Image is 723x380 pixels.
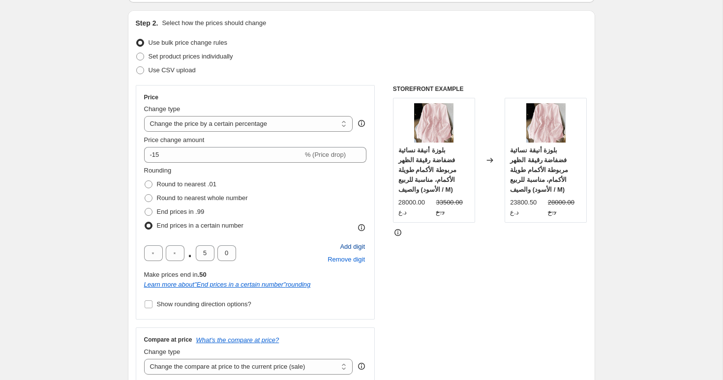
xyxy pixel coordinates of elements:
[149,39,227,46] span: Use bulk price change rules
[357,361,366,371] div: help
[340,242,365,252] span: Add digit
[196,336,279,344] button: What's the compare at price?
[398,146,456,193] span: بلوزة أنيقة نسائية فضفاضة رقيقة الظهر مربوطة الأكمام طويلة الأكمام، مناسبة للربيع والصيف (الأسود ...
[144,93,158,101] h3: Price
[149,53,233,60] span: Set product prices individually
[393,85,587,93] h6: STOREFRONT EXAMPLE
[510,198,544,217] div: 23800.50 د.ع
[510,146,568,193] span: بلوزة أنيقة نسائية فضفاضة رقيقة الظهر مربوطة الأكمام طويلة الأكمام، مناسبة للربيع والصيف (الأسود ...
[526,103,566,143] img: 174901719499e00bf9c00ac25e0da74b8417cdda4e_thumbnail_900x_97e2acd4-19a4-4b97-9dd2-9469c51bddc5_80...
[144,281,311,288] i: Learn more about " End prices in a certain number " rounding
[144,105,181,113] span: Change type
[338,240,366,253] button: Add placeholder
[136,18,158,28] h2: Step 2.
[149,66,196,74] span: Use CSV upload
[157,180,216,188] span: Round to nearest .01
[357,118,366,128] div: help
[144,147,303,163] input: -15
[436,198,470,217] strike: 33500.00 د.ع
[305,151,346,158] span: % (Price drop)
[144,167,172,174] span: Rounding
[144,245,163,261] input: ﹡
[144,348,181,355] span: Change type
[196,245,214,261] input: ﹡
[157,194,248,202] span: Round to nearest whole number
[157,208,205,215] span: End prices in .99
[144,281,311,288] a: Learn more about"End prices in a certain number"rounding
[144,271,207,278] span: Make prices end in
[398,198,432,217] div: 28000.00 د.ع
[187,245,193,261] span: .
[157,300,251,308] span: Show rounding direction options?
[157,222,243,229] span: End prices in a certain number
[144,136,205,144] span: Price change amount
[548,198,582,217] strike: 28000.00 د.ع
[217,245,236,261] input: ﹡
[198,271,207,278] b: .50
[166,245,184,261] input: ﹡
[144,336,192,344] h3: Compare at price
[162,18,266,28] p: Select how the prices should change
[328,255,365,264] span: Remove digit
[326,253,366,266] button: Remove placeholder
[414,103,453,143] img: 174901719499e00bf9c00ac25e0da74b8417cdda4e_thumbnail_900x_97e2acd4-19a4-4b97-9dd2-9469c51bddc5_80...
